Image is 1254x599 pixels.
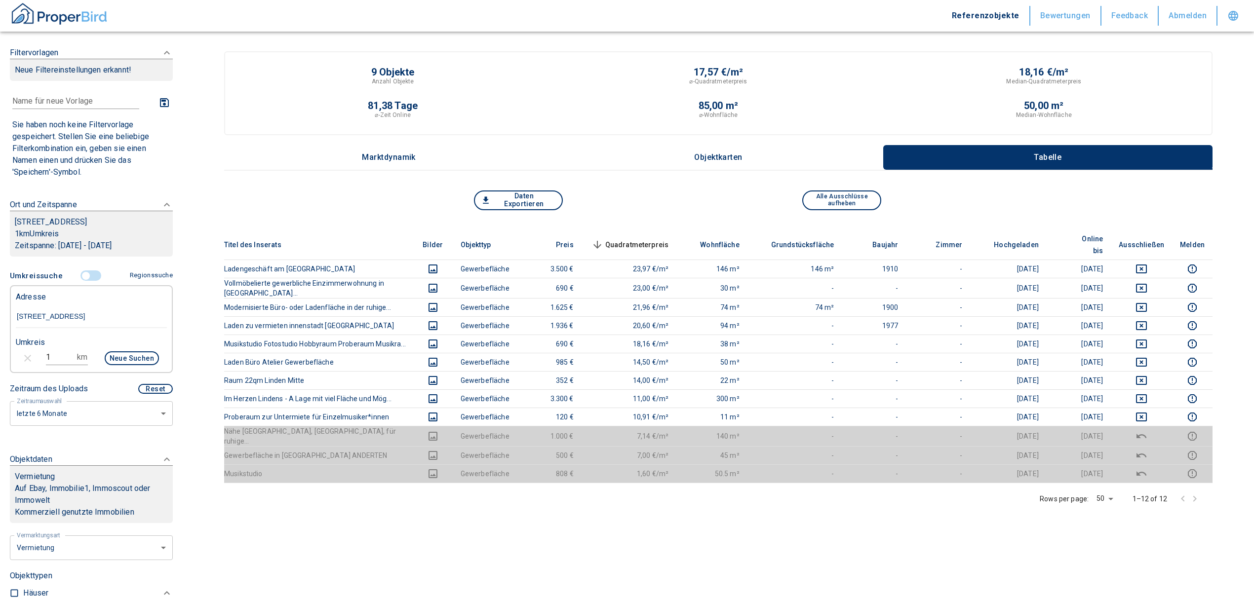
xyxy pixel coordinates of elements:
[906,389,970,408] td: -
[105,351,159,365] button: Neue Suchen
[842,389,906,408] td: -
[1119,338,1164,350] button: deselect this listing
[224,408,413,426] th: Proberaum zur Untermiete für Einzelmusiker*innen
[368,101,418,111] p: 81,38 Tage
[224,353,413,371] th: Laden Büro Atelier Gewerbefläche
[906,260,970,278] td: -
[906,316,970,335] td: -
[906,353,970,371] td: -
[362,153,416,162] p: Marktdynamik
[517,464,582,483] td: 808 €
[371,67,415,77] p: 9 Objekte
[10,444,173,533] div: ObjektdatenVermietungAuf Ebay, Immobilie1, Immoscout oder ImmoweltKommerziell genutzte Immobilien
[16,337,45,348] p: Umkreis
[676,426,747,446] td: 140 m²
[1180,468,1205,480] button: report this listing
[1047,278,1111,298] td: [DATE]
[1180,374,1205,386] button: report this listing
[10,266,173,426] div: FiltervorlagenNeue Filtereinstellungen erkannt!
[16,305,167,328] input: Adresse ändern
[978,239,1039,251] span: Hochgeladen
[517,426,582,446] td: 1.000 €
[747,260,842,278] td: 146 m²
[1180,282,1205,294] button: report this listing
[676,353,747,371] td: 50 m²
[421,301,445,313] button: images
[453,464,517,483] td: Gewerbefläche
[906,298,970,316] td: -
[517,335,582,353] td: 690 €
[676,278,747,298] td: 30 m²
[375,111,410,119] p: ⌀-Zeit Online
[747,298,842,316] td: 74 m²
[1047,298,1111,316] td: [DATE]
[1040,494,1089,504] p: Rows per page:
[747,371,842,389] td: -
[589,239,669,251] span: Quadratmeterpreis
[582,298,677,316] td: 21,96 €/m²
[1119,374,1164,386] button: deselect this listing
[1159,6,1217,26] button: Abmelden
[15,471,55,483] p: Vermietung
[747,316,842,335] td: -
[842,278,906,298] td: -
[970,298,1047,316] td: [DATE]
[421,282,445,294] button: images
[842,371,906,389] td: -
[1047,371,1111,389] td: [DATE]
[1172,230,1213,260] th: Melden
[224,260,413,278] th: Ladengeschäft am [GEOGRAPHIC_DATA]
[453,389,517,408] td: Gewerbefläche
[1047,389,1111,408] td: [DATE]
[582,353,677,371] td: 14,50 €/m²
[1019,67,1068,77] p: 18,16 €/m²
[970,353,1047,371] td: [DATE]
[10,37,173,91] div: FiltervorlagenNeue Filtereinstellungen erkannt!
[1180,356,1205,368] button: report this listing
[1180,449,1205,461] button: report this listing
[582,426,677,446] td: 7,14 €/m²
[138,384,173,394] button: Reset
[540,239,574,251] span: Preis
[421,411,445,423] button: images
[582,371,677,389] td: 14,00 €/m²
[1119,411,1164,423] button: deselect this listing
[842,353,906,371] td: -
[1119,468,1164,480] button: deselect this listing
[802,190,881,210] button: Alle Ausschlüsse aufheben
[747,426,842,446] td: -
[517,446,582,464] td: 500 €
[10,383,88,395] p: Zeitraum des Uploads
[694,67,743,77] p: 17,57 €/m²
[970,316,1047,335] td: [DATE]
[1093,491,1116,506] div: 50
[517,389,582,408] td: 3.300 €
[582,316,677,335] td: 20,60 €/m²
[1119,449,1164,461] button: deselect this listing
[676,446,747,464] td: 45 m²
[224,371,413,389] th: Raum 22qm Linden Mitte
[1119,263,1164,275] button: deselect this listing
[857,239,898,251] span: Baujahr
[1180,263,1205,275] button: report this listing
[942,6,1030,26] button: Referenzobjekte
[1047,408,1111,426] td: [DATE]
[517,298,582,316] td: 1.625 €
[421,430,445,442] button: images
[1047,353,1111,371] td: [DATE]
[1133,494,1168,504] p: 1–12 of 12
[10,199,77,211] p: Ort und Zeitspanne
[16,291,46,303] p: Adresse
[842,446,906,464] td: -
[970,408,1047,426] td: [DATE]
[1016,111,1072,119] p: Median-Wohnfläche
[1180,320,1205,332] button: report this listing
[699,101,739,111] p: 85,00 m²
[126,267,173,284] button: Regionssuche
[842,464,906,483] td: -
[517,408,582,426] td: 120 €
[582,408,677,426] td: 10,91 €/m²
[224,278,413,298] th: Vollmöbelierte gewerbliche Einzimmerwohnung in [GEOGRAPHIC_DATA]...
[517,278,582,298] td: 690 €
[970,335,1047,353] td: [DATE]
